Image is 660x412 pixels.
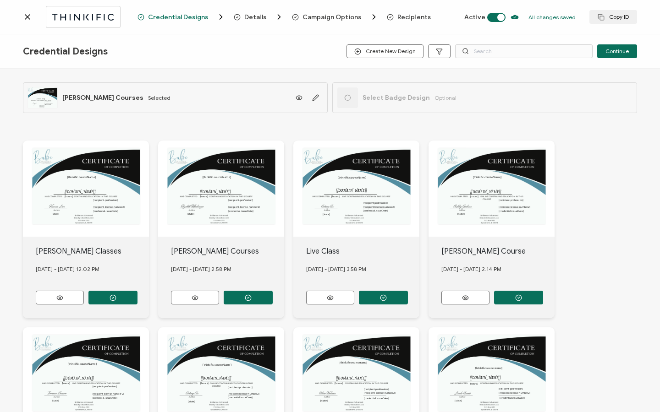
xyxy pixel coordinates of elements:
span: Optional [434,94,456,101]
div: [PERSON_NAME] Course [441,246,555,257]
div: Live Class [306,246,420,257]
span: Recipients [387,14,431,21]
button: Copy ID [589,10,637,24]
button: Create New Design [346,44,423,58]
span: Continue [605,49,629,54]
span: Copy ID [598,14,629,21]
button: Continue [597,44,637,58]
span: Credential Designs [23,46,108,57]
span: Recipients [397,14,431,21]
span: Campaign Options [302,14,361,21]
span: Credential Designs [148,14,208,21]
div: [PERSON_NAME] Classes [36,246,149,257]
span: Details [244,14,266,21]
div: [DATE] - [DATE] 2.14 PM [441,257,555,282]
span: Campaign Options [292,12,379,22]
input: Search [455,44,593,58]
span: Select Badge Design [363,94,430,102]
span: Active [464,13,485,21]
span: Selected [148,94,170,101]
span: Create New Design [354,48,416,55]
span: [PERSON_NAME] Courses [62,94,143,102]
span: Details [234,12,284,22]
span: Credential Designs [137,12,225,22]
div: Breadcrumb [137,12,431,22]
div: [DATE] - [DATE] 12.02 PM [36,257,149,282]
iframe: Chat Widget [614,368,660,412]
img: thinkific.svg [51,11,115,23]
div: [DATE] - [DATE] 3.58 PM [306,257,420,282]
div: [PERSON_NAME] Courses [171,246,285,257]
div: [DATE] - [DATE] 2.58 PM [171,257,285,282]
p: All changes saved [528,14,576,21]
